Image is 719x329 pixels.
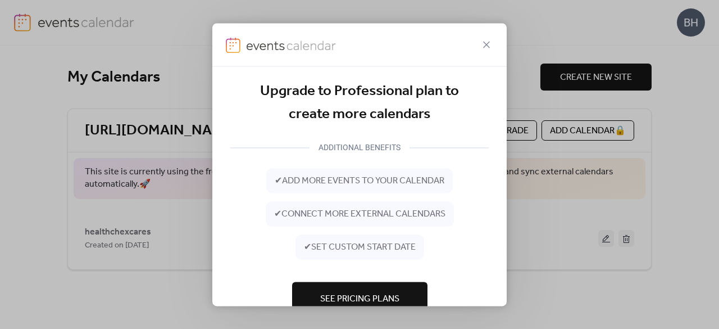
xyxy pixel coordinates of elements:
[292,282,427,316] button: See Pricing Plans
[304,241,416,254] span: ✔ set custom start date
[310,141,409,154] div: ADDITIONAL BENEFITS
[226,37,240,53] img: logo-icon
[246,37,337,53] img: logo-type
[320,292,399,306] span: See Pricing Plans
[275,174,444,188] span: ✔ add more events to your calendar
[230,80,489,127] div: Upgrade to Professional plan to create more calendars
[274,208,445,221] span: ✔ connect more external calendars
